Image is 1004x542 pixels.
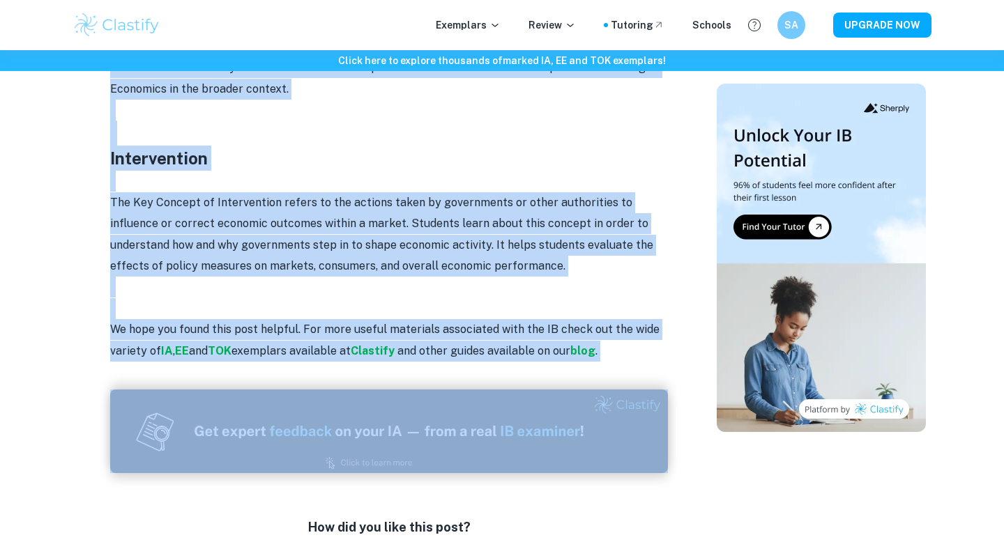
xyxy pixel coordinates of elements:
a: Schools [692,17,731,33]
img: Ad [110,389,668,473]
a: blog [570,344,595,357]
a: TOK [208,344,231,357]
h6: Click here to explore thousands of marked IA, EE and TOK exemplars ! [3,53,1001,68]
strong: Clastify [351,344,395,357]
button: Help and Feedback [743,13,766,37]
img: Clastify logo [73,11,161,39]
button: UPGRADE NOW [833,13,931,38]
a: Tutoring [611,17,664,33]
p: Exemplars [436,17,501,33]
img: Thumbnail [717,84,926,432]
a: Clastify [351,344,397,357]
h3: Intervention [110,146,668,171]
h6: SA [784,17,800,33]
h6: How did you like this post? [308,518,471,537]
button: SA [777,11,805,39]
p: The Key Concept of Intervention refers to the actions taken by governments or other authorities t... [110,192,668,277]
a: IA [161,344,173,357]
a: EE [175,344,189,357]
p: We hope you found this post helpful. For more useful materials associated with the IB check out t... [110,319,668,362]
p: Review [528,17,576,33]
